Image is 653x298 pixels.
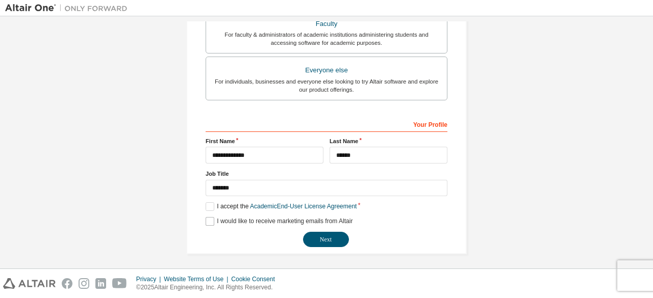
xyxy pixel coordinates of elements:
a: Academic End-User License Agreement [250,203,357,210]
img: facebook.svg [62,278,72,289]
div: For individuals, businesses and everyone else looking to try Altair software and explore our prod... [212,77,441,94]
div: Website Terms of Use [164,275,231,283]
img: youtube.svg [112,278,127,289]
div: For faculty & administrators of academic institutions administering students and accessing softwa... [212,31,441,47]
div: Your Profile [206,116,447,132]
label: Job Title [206,170,447,178]
label: First Name [206,137,323,145]
div: Everyone else [212,63,441,77]
label: I would like to receive marketing emails from Altair [206,217,353,226]
div: Cookie Consent [231,275,281,283]
img: Altair One [5,3,133,13]
label: I accept the [206,202,357,211]
p: © 2025 Altair Engineering, Inc. All Rights Reserved. [136,283,281,292]
button: Next [303,232,349,247]
label: Last Name [330,137,447,145]
img: instagram.svg [79,278,89,289]
img: linkedin.svg [95,278,106,289]
img: altair_logo.svg [3,278,56,289]
div: Faculty [212,17,441,31]
div: Privacy [136,275,164,283]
